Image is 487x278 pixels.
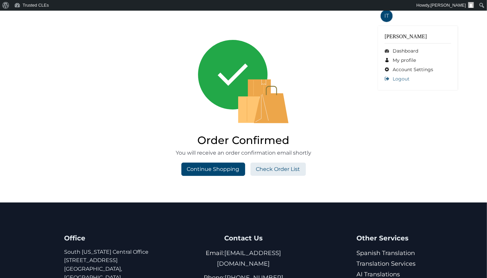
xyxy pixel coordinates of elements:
[189,248,298,269] p: Email:
[356,249,415,257] a: Spanish Translation
[385,33,451,44] div: [PERSON_NAME]
[385,56,451,65] a: My profile
[385,74,451,83] a: Logout
[278,11,301,21] a: Faculty
[217,249,281,267] a: [EMAIL_ADDRESS][DOMAIN_NAME]
[41,11,120,21] img: Trusted CLEs
[381,10,393,22] span: IT
[356,271,400,278] a: AI Translations
[356,260,416,267] a: Translation Services
[176,149,311,157] p: You will receive an order confirmation email shortly
[189,232,298,244] h4: Contact Us
[181,163,245,176] a: Continue Shopping
[395,11,446,20] span: [PERSON_NAME]
[214,11,238,21] a: Courses
[176,132,311,149] h2: Order Confirmed
[385,65,451,74] a: Account Settings
[250,163,306,176] a: Check Order List
[385,46,451,56] a: Dashboard
[64,232,173,244] h4: Office
[431,3,466,8] span: [PERSON_NAME]
[248,11,268,21] a: States
[184,11,204,21] a: Home
[356,232,423,244] h4: Other Services
[196,37,291,126] img: order confirmed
